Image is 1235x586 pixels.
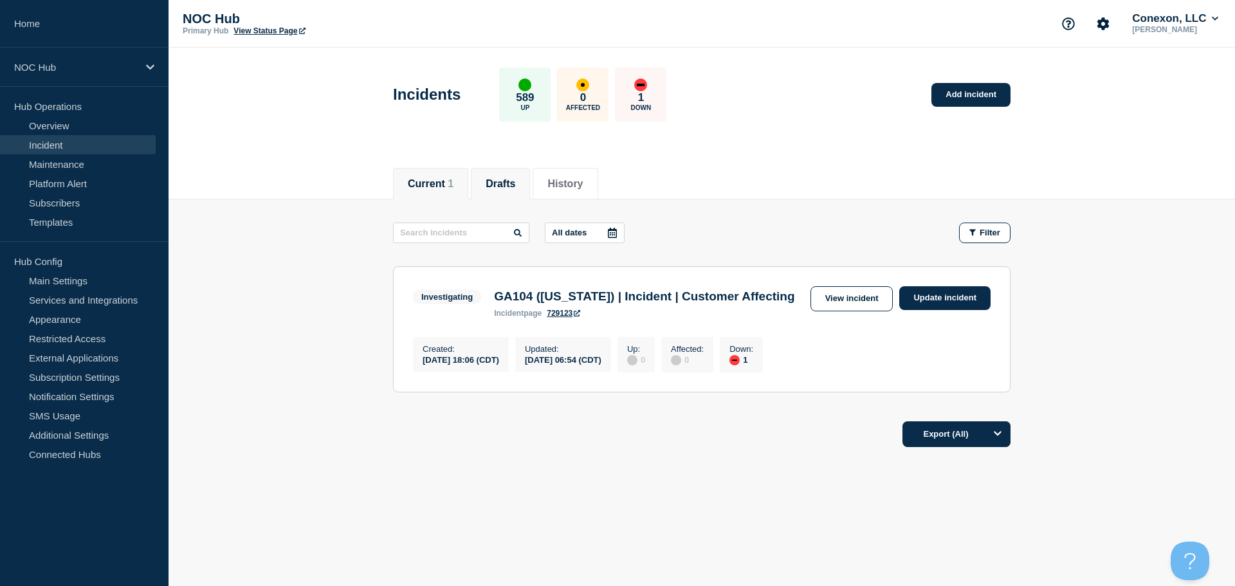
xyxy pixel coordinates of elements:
p: Affected [566,104,600,111]
p: All dates [552,228,587,237]
p: NOC Hub [183,12,440,26]
button: All dates [545,223,625,243]
p: Updated : [525,344,601,354]
a: View Status Page [233,26,305,35]
span: Investigating [413,289,481,304]
div: 1 [729,354,753,365]
p: [PERSON_NAME] [1130,25,1221,34]
input: Search incidents [393,223,529,243]
span: 1 [448,178,453,189]
a: Add incident [931,83,1011,107]
div: down [634,78,647,91]
p: Up : [627,344,645,354]
button: Account settings [1090,10,1117,37]
button: Filter [959,223,1011,243]
div: [DATE] 06:54 (CDT) [525,354,601,365]
div: 0 [627,354,645,365]
p: Affected : [671,344,704,354]
div: disabled [671,355,681,365]
div: up [518,78,531,91]
p: Primary Hub [183,26,228,35]
p: 0 [580,91,586,104]
button: Drafts [486,178,515,190]
p: NOC Hub [14,62,138,73]
div: 0 [671,354,704,365]
p: page [494,309,542,318]
button: Support [1055,10,1082,37]
button: Export (All) [902,421,1011,447]
div: down [729,355,740,365]
div: affected [576,78,589,91]
p: Up [520,104,529,111]
h1: Incidents [393,86,461,104]
div: [DATE] 18:06 (CDT) [423,354,499,365]
button: Options [985,421,1011,447]
h3: GA104 ([US_STATE]) | Incident | Customer Affecting [494,289,794,304]
button: History [547,178,583,190]
button: Current 1 [408,178,453,190]
span: incident [494,309,524,318]
p: 1 [638,91,644,104]
p: Created : [423,344,499,354]
iframe: Help Scout Beacon - Open [1171,542,1209,580]
p: 589 [516,91,534,104]
a: 729123 [547,309,580,318]
a: Update incident [899,286,991,310]
div: disabled [627,355,637,365]
button: Conexon, LLC [1130,12,1221,25]
a: View incident [810,286,893,311]
p: Down : [729,344,753,354]
span: Filter [980,228,1000,237]
p: Down [631,104,652,111]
